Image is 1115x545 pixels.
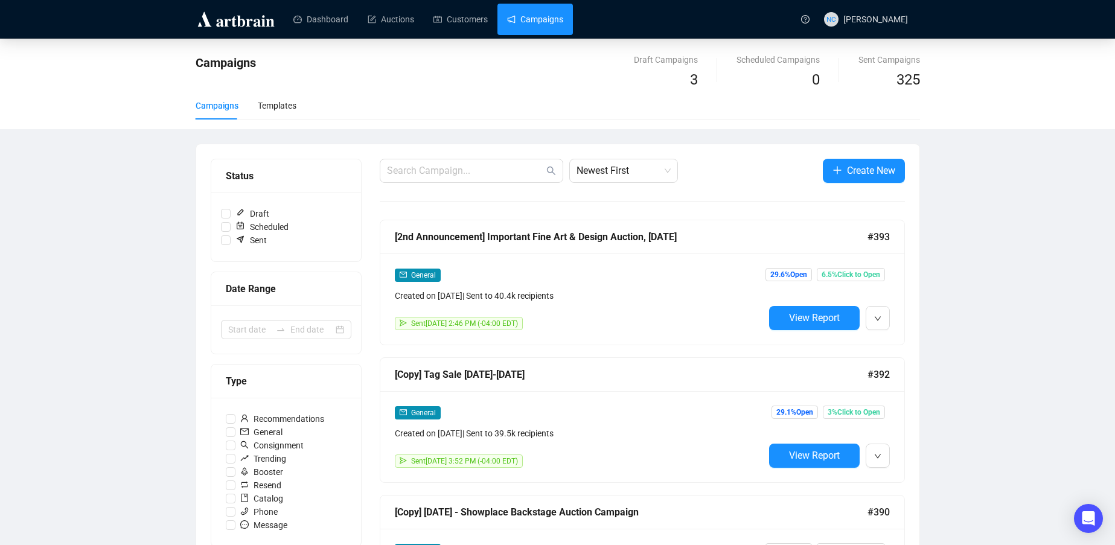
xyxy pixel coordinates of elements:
button: View Report [769,444,860,468]
span: Trending [235,452,291,465]
span: Message [235,518,292,532]
span: swap-right [276,325,286,334]
span: user [240,414,249,422]
div: Campaigns [196,99,238,112]
button: View Report [769,306,860,330]
span: Catalog [235,492,288,505]
span: Phone [235,505,283,518]
a: [2nd Announcement] Important Fine Art & Design Auction, [DATE]#393mailGeneralCreated on [DATE]| S... [380,220,905,345]
input: Search Campaign... [387,164,544,178]
span: 3 [690,71,698,88]
span: View Report [789,450,840,461]
input: End date [290,323,333,336]
span: Sent [DATE] 2:46 PM (-04:00 EDT) [411,319,518,328]
span: search [546,166,556,176]
span: rocket [240,467,249,476]
div: [Copy] [DATE] - Showplace Backstage Auction Campaign [395,505,867,520]
span: plus [832,165,842,175]
span: down [874,453,881,460]
div: Templates [258,99,296,112]
span: mail [400,409,407,416]
span: 0 [812,71,820,88]
div: Sent Campaigns [858,53,920,66]
a: Dashboard [293,4,348,35]
div: Open Intercom Messenger [1074,504,1103,533]
span: message [240,520,249,529]
div: Type [226,374,347,389]
span: 6.5% Click to Open [817,268,885,281]
span: 325 [896,71,920,88]
span: #390 [867,505,890,520]
span: 29.1% Open [772,406,818,419]
span: #392 [867,367,890,382]
span: down [874,315,881,322]
span: search [240,441,249,449]
span: send [400,457,407,464]
div: Draft Campaigns [634,53,698,66]
div: Created on [DATE] | Sent to 39.5k recipients [395,427,764,440]
a: [Copy] Tag Sale [DATE]-[DATE]#392mailGeneralCreated on [DATE]| Sent to 39.5k recipientssendSent[D... [380,357,905,483]
span: 3% Click to Open [823,406,885,419]
span: [PERSON_NAME] [843,14,908,24]
div: Status [226,168,347,183]
input: Start date [228,323,271,336]
span: to [276,325,286,334]
span: 29.6% Open [765,268,812,281]
span: NC [826,13,836,25]
button: Create New [823,159,905,183]
span: Sent [DATE] 3:52 PM (-04:00 EDT) [411,457,518,465]
span: General [411,271,436,279]
div: Created on [DATE] | Sent to 40.4k recipients [395,289,764,302]
span: Consignment [235,439,308,452]
span: Draft [231,207,274,220]
span: Newest First [577,159,671,182]
span: Scheduled [231,220,293,234]
div: [Copy] Tag Sale [DATE]-[DATE] [395,367,867,382]
img: logo [196,10,276,29]
span: Booster [235,465,288,479]
span: Sent [231,234,272,247]
div: Date Range [226,281,347,296]
span: General [411,409,436,417]
span: retweet [240,480,249,489]
span: #393 [867,229,890,244]
span: General [235,425,287,439]
span: mail [240,427,249,436]
span: mail [400,271,407,278]
span: Campaigns [196,56,256,70]
span: Create New [847,163,895,178]
span: View Report [789,312,840,323]
span: Recommendations [235,412,329,425]
div: Scheduled Campaigns [736,53,820,66]
div: [2nd Announcement] Important Fine Art & Design Auction, [DATE] [395,229,867,244]
a: Auctions [368,4,414,35]
span: phone [240,507,249,515]
span: book [240,494,249,502]
a: Customers [433,4,488,35]
a: Campaigns [507,4,563,35]
span: rise [240,454,249,462]
span: Resend [235,479,286,492]
span: question-circle [801,15,810,24]
span: send [400,319,407,327]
